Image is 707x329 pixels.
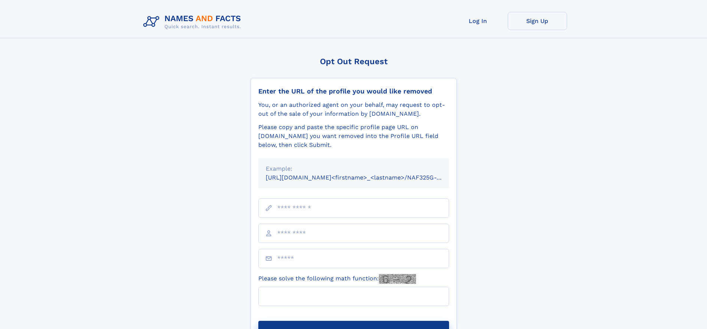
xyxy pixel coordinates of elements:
[258,87,449,95] div: Enter the URL of the profile you would like removed
[258,101,449,118] div: You, or an authorized agent on your behalf, may request to opt-out of the sale of your informatio...
[266,174,463,181] small: [URL][DOMAIN_NAME]<firstname>_<lastname>/NAF325G-xxxxxxxx
[258,123,449,149] div: Please copy and paste the specific profile page URL on [DOMAIN_NAME] you want removed into the Pr...
[251,57,457,66] div: Opt Out Request
[140,12,247,32] img: Logo Names and Facts
[508,12,567,30] a: Sign Up
[258,274,416,284] label: Please solve the following math function:
[448,12,508,30] a: Log In
[266,164,442,173] div: Example:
